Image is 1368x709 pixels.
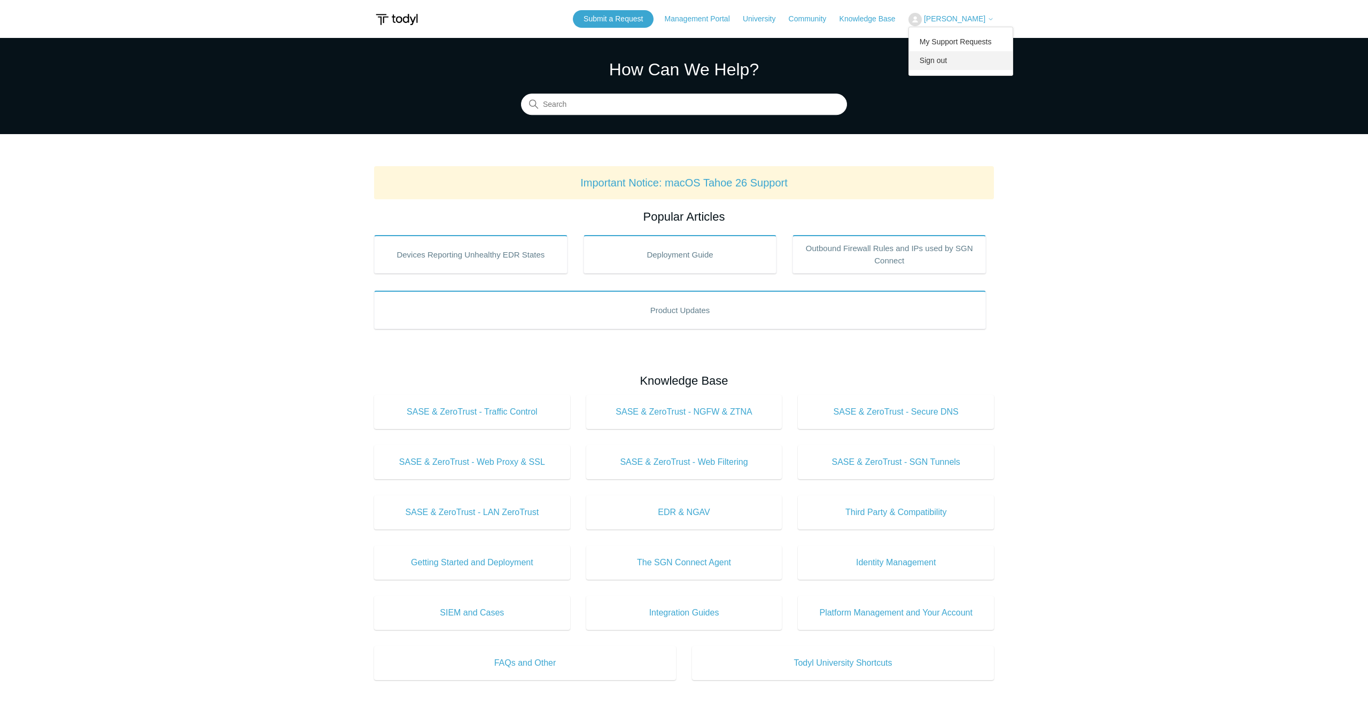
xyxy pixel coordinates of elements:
a: Deployment Guide [584,235,777,274]
a: Important Notice: macOS Tahoe 26 Support [580,177,788,189]
span: Identity Management [814,556,978,569]
a: SASE & ZeroTrust - Secure DNS [798,395,994,429]
h1: How Can We Help? [521,57,847,82]
span: SASE & ZeroTrust - LAN ZeroTrust [390,506,554,519]
span: Getting Started and Deployment [390,556,554,569]
span: FAQs and Other [390,657,660,669]
a: SASE & ZeroTrust - Traffic Control [374,395,570,429]
a: Management Portal [665,13,741,25]
a: Todyl University Shortcuts [692,646,994,680]
img: Todyl Support Center Help Center home page [374,10,419,29]
a: Knowledge Base [840,13,906,25]
a: SIEM and Cases [374,596,570,630]
span: The SGN Connect Agent [602,556,766,569]
a: Identity Management [798,546,994,580]
span: Integration Guides [602,606,766,619]
a: The SGN Connect Agent [586,546,782,580]
a: Outbound Firewall Rules and IPs used by SGN Connect [792,235,986,274]
a: Getting Started and Deployment [374,546,570,580]
span: SASE & ZeroTrust - Web Filtering [602,456,766,469]
a: Product Updates [374,291,986,329]
span: SASE & ZeroTrust - Traffic Control [390,406,554,418]
a: My Support Requests [909,33,1013,51]
a: Sign out [909,51,1013,70]
a: SASE & ZeroTrust - Web Filtering [586,445,782,479]
span: EDR & NGAV [602,506,766,519]
span: Third Party & Compatibility [814,506,978,519]
span: SASE & ZeroTrust - Secure DNS [814,406,978,418]
a: FAQs and Other [374,646,676,680]
a: Submit a Request [573,10,654,28]
a: EDR & NGAV [586,495,782,529]
h2: Popular Articles [374,208,994,225]
span: [PERSON_NAME] [924,14,985,23]
span: SASE & ZeroTrust - NGFW & ZTNA [602,406,766,418]
span: Platform Management and Your Account [814,606,978,619]
span: Todyl University Shortcuts [708,657,978,669]
span: SASE & ZeroTrust - SGN Tunnels [814,456,978,469]
a: Devices Reporting Unhealthy EDR States [374,235,568,274]
a: SASE & ZeroTrust - LAN ZeroTrust [374,495,570,529]
a: SASE & ZeroTrust - SGN Tunnels [798,445,994,479]
a: Platform Management and Your Account [798,596,994,630]
h2: Knowledge Base [374,372,994,389]
span: SASE & ZeroTrust - Web Proxy & SSL [390,456,554,469]
a: SASE & ZeroTrust - NGFW & ZTNA [586,395,782,429]
input: Search [521,94,847,115]
a: Community [789,13,837,25]
span: SIEM and Cases [390,606,554,619]
button: [PERSON_NAME] [908,13,994,26]
a: SASE & ZeroTrust - Web Proxy & SSL [374,445,570,479]
a: University [743,13,786,25]
a: Integration Guides [586,596,782,630]
a: Third Party & Compatibility [798,495,994,529]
